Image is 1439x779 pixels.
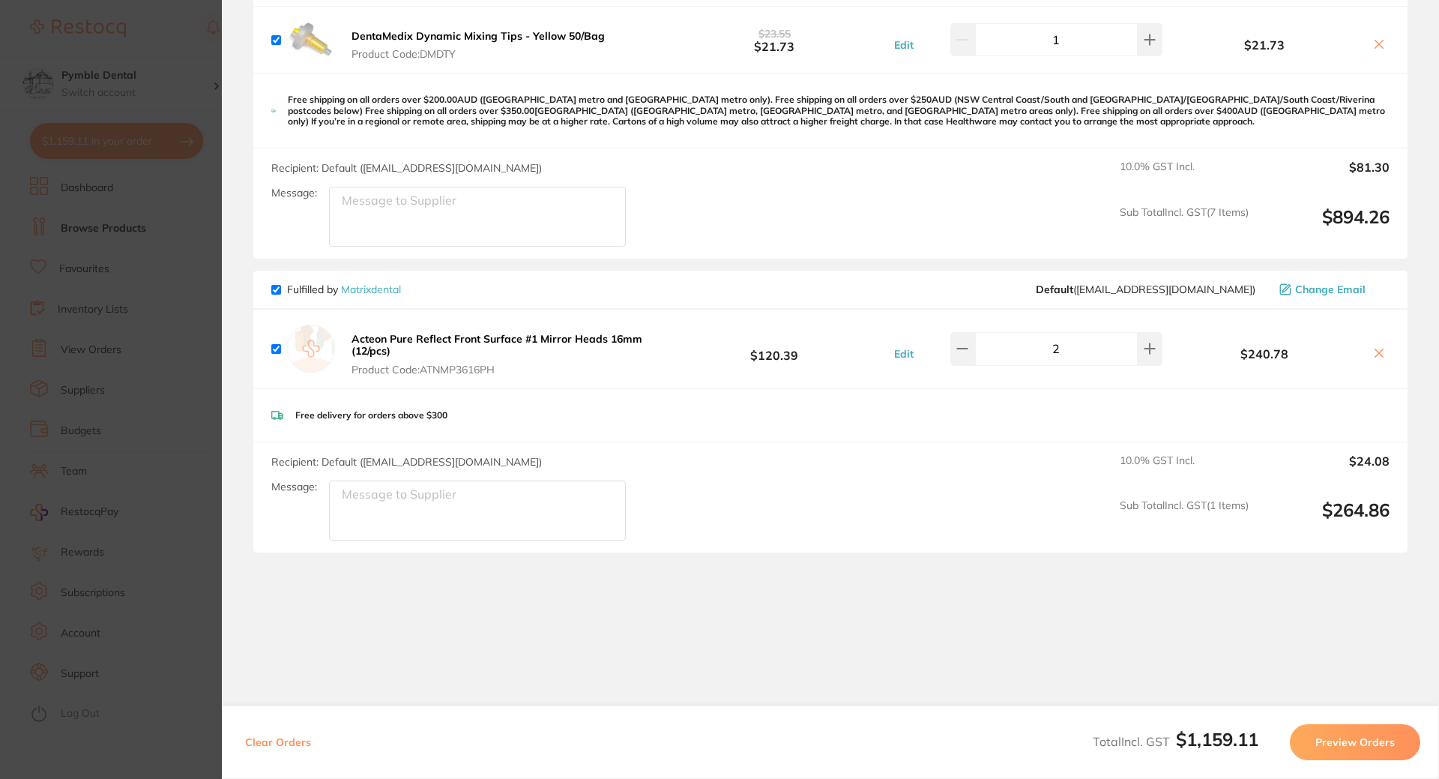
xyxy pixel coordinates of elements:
[352,29,605,43] b: DentaMedix Dynamic Mixing Tips - Yellow 50/Bag
[271,455,542,469] span: Recipient: Default ( [EMAIL_ADDRESS][DOMAIN_NAME] )
[34,36,58,60] img: Profile image for Restocq
[271,481,317,493] label: Message:
[65,263,266,277] p: Message from Restocq, sent 4m ago
[1261,454,1390,487] output: $24.08
[1120,160,1249,193] span: 10.0 % GST Incl.
[1295,283,1366,295] span: Change Email
[1120,499,1249,541] span: Sub Total Incl. GST ( 1 Items)
[1261,160,1390,193] output: $81.30
[347,332,663,376] button: Acteon Pure Reflect Front Surface #1 Mirror Heads 16mm (12/pcs) Product Code:ATNMP3616PH
[890,347,918,361] button: Edit
[1093,734,1258,749] span: Total Incl. GST
[341,283,401,296] a: Matrixdental
[890,38,918,52] button: Edit
[287,21,335,59] img: MTlyNTlqcQ
[1275,283,1390,296] button: Change Email
[1290,724,1420,760] button: Preview Orders
[1166,347,1363,361] b: $240.78
[347,29,609,61] button: DentaMedix Dynamic Mixing Tips - Yellow 50/Bag Product Code:DMDTY
[1120,454,1249,487] span: 10.0 % GST Incl.
[663,26,886,54] b: $21.73
[1036,283,1073,296] b: Default
[65,32,266,257] div: Message content
[288,94,1390,127] p: Free shipping on all orders over $200.00AUD ([GEOGRAPHIC_DATA] metro and [GEOGRAPHIC_DATA] metro ...
[758,27,791,40] span: $23.55
[271,187,317,199] label: Message:
[295,410,447,421] p: Free delivery for orders above $300
[287,283,401,295] p: Fulfilled by
[352,48,605,60] span: Product Code: DMDTY
[352,332,642,358] b: Acteon Pure Reflect Front Surface #1 Mirror Heads 16mm (12/pcs)
[271,161,542,175] span: Recipient: Default ( [EMAIL_ADDRESS][DOMAIN_NAME] )
[65,32,266,385] div: Hi [PERSON_NAME], ​ Starting [DATE], we’re making some updates to our product offerings on the Re...
[241,724,316,760] button: Clear Orders
[1176,728,1258,751] b: $1,159.11
[287,325,335,373] img: empty.jpg
[1036,283,1255,295] span: sales@matrixdental.com.au
[1261,499,1390,541] output: $264.86
[1120,206,1249,247] span: Sub Total Incl. GST ( 7 Items)
[1261,206,1390,247] output: $894.26
[1166,38,1363,52] b: $21.73
[663,335,886,363] b: $120.39
[22,22,277,286] div: message notification from Restocq, 4m ago. Hi David, ​ Starting 11 August, we’re making some upda...
[352,364,658,376] span: Product Code: ATNMP3616PH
